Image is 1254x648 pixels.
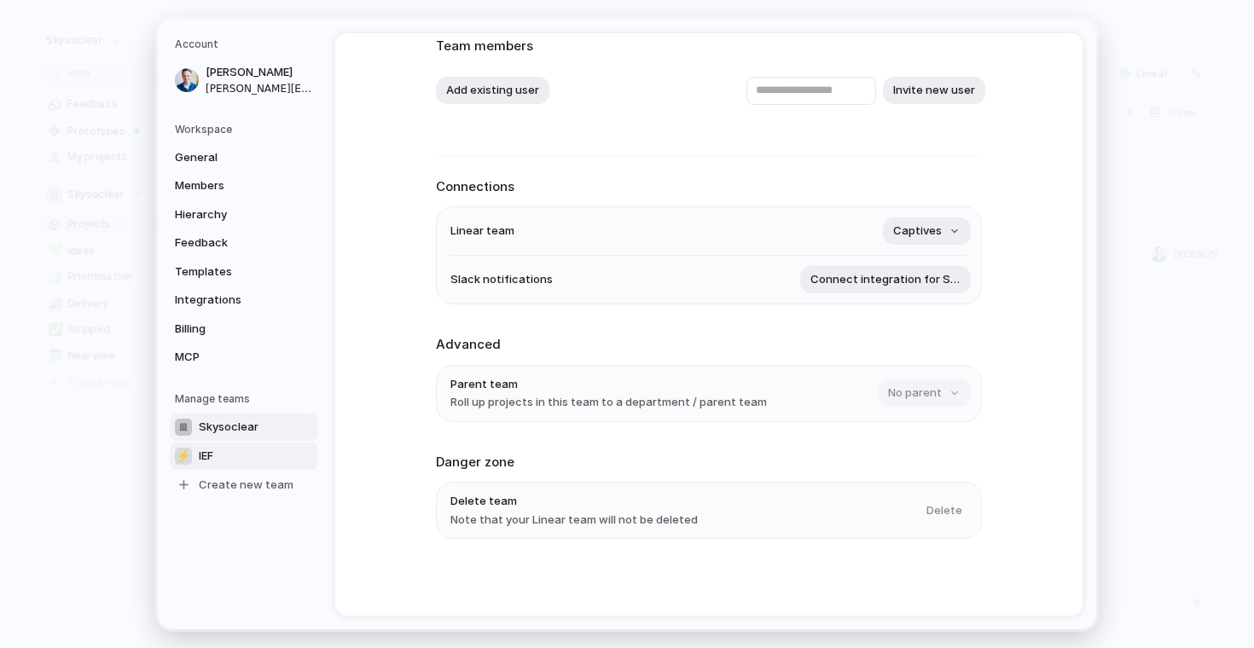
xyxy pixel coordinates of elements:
[450,511,698,528] span: Note that your Linear team will not be deleted
[170,442,318,469] a: ⚡IEF
[170,471,318,498] a: Create new team
[436,77,549,104] button: Add existing user
[175,177,284,194] span: Members
[175,121,318,136] h5: Workspace
[893,223,942,240] span: Captives
[450,394,767,411] span: Roll up projects in this team to a department / parent team
[175,234,284,252] span: Feedback
[175,263,284,280] span: Templates
[175,148,284,165] span: General
[436,335,982,355] h2: Advanced
[206,64,315,81] span: [PERSON_NAME]
[175,320,284,337] span: Billing
[883,77,985,104] button: Invite new user
[800,266,971,293] button: Connect integration for Slack
[450,375,767,392] span: Parent team
[436,176,982,196] h2: Connections
[170,59,318,101] a: [PERSON_NAME][PERSON_NAME][EMAIL_ADDRESS][DOMAIN_NAME]
[199,418,258,435] span: Skysoclear
[206,80,315,95] span: [PERSON_NAME][EMAIL_ADDRESS][DOMAIN_NAME]
[436,452,982,472] h2: Danger zone
[170,257,318,285] a: Templates
[170,200,318,228] a: Hierarchy
[175,447,192,464] div: ⚡
[810,271,961,288] span: Connect integration for Slack
[175,205,284,223] span: Hierarchy
[175,37,318,52] h5: Account
[450,223,514,240] span: Linear team
[170,344,318,371] a: MCP
[170,229,318,257] a: Feedback
[436,37,982,56] h2: Team members
[175,292,284,309] span: Integrations
[450,493,698,510] span: Delete team
[175,349,284,366] span: MCP
[170,413,318,440] a: Skysoclear
[175,391,318,406] h5: Manage teams
[199,447,213,464] span: IEF
[199,476,293,493] span: Create new team
[170,286,318,314] a: Integrations
[883,217,971,245] button: Captives
[170,172,318,200] a: Members
[170,143,318,171] a: General
[450,271,553,288] span: Slack notifications
[170,315,318,342] a: Billing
